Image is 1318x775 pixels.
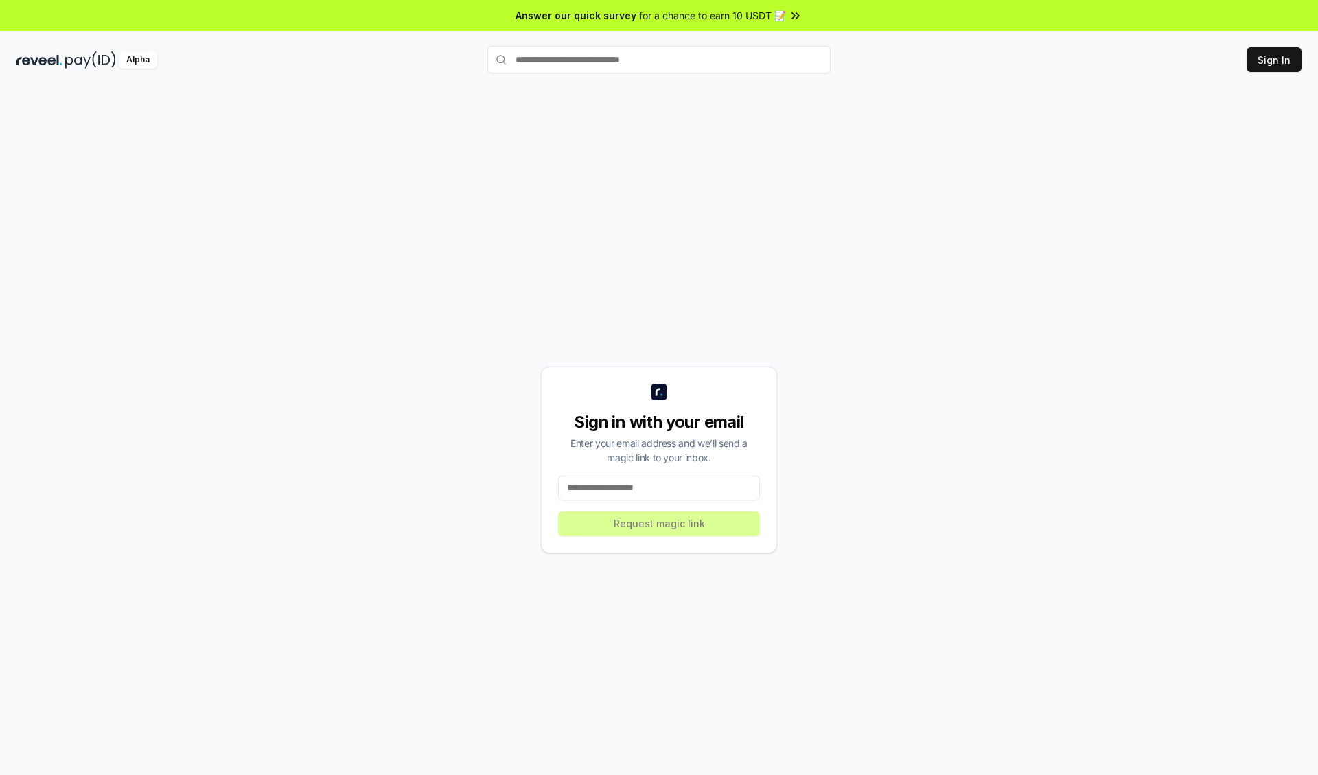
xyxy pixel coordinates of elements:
img: pay_id [65,51,116,69]
div: Sign in with your email [558,411,760,433]
span: Answer our quick survey [516,8,636,23]
img: logo_small [651,384,667,400]
div: Enter your email address and we’ll send a magic link to your inbox. [558,436,760,465]
img: reveel_dark [16,51,62,69]
span: for a chance to earn 10 USDT 📝 [639,8,786,23]
div: Alpha [119,51,157,69]
button: Sign In [1247,47,1302,72]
